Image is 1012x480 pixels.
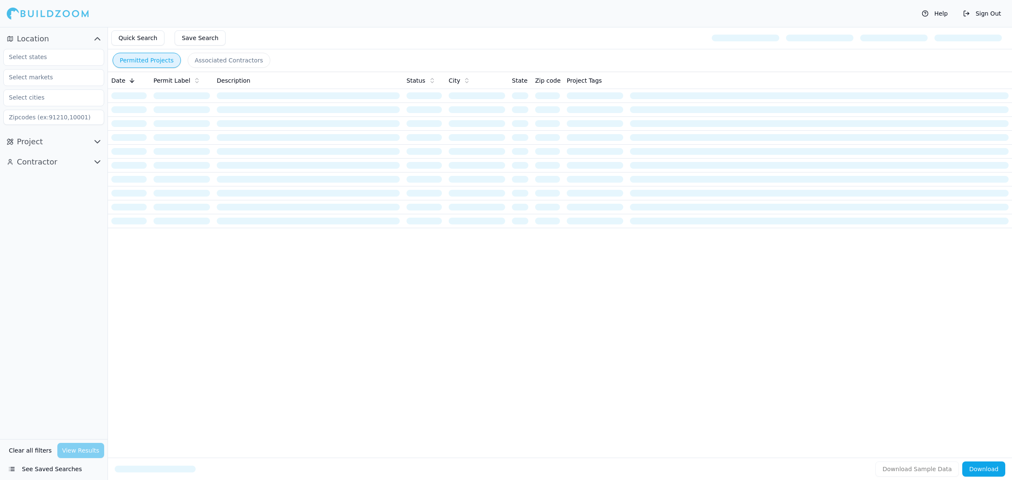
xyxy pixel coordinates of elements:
[449,76,460,85] span: City
[962,461,1005,477] button: Download
[17,156,57,168] span: Contractor
[4,70,93,85] input: Select markets
[4,49,93,65] input: Select states
[959,7,1005,20] button: Sign Out
[3,155,104,169] button: Contractor
[3,32,104,46] button: Location
[17,33,49,45] span: Location
[4,90,93,105] input: Select cities
[3,135,104,148] button: Project
[3,461,104,477] button: See Saved Searches
[111,30,164,46] button: Quick Search
[188,53,270,68] button: Associated Contractors
[153,76,190,85] span: Permit Label
[918,7,952,20] button: Help
[406,76,425,85] span: Status
[3,110,104,125] input: Zipcodes (ex:91210,10001)
[17,136,43,148] span: Project
[535,76,561,85] span: Zip code
[512,76,528,85] span: State
[217,76,250,85] span: Description
[567,76,602,85] span: Project Tags
[7,443,54,458] button: Clear all filters
[111,76,125,85] span: Date
[113,53,181,68] button: Permitted Projects
[175,30,226,46] button: Save Search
